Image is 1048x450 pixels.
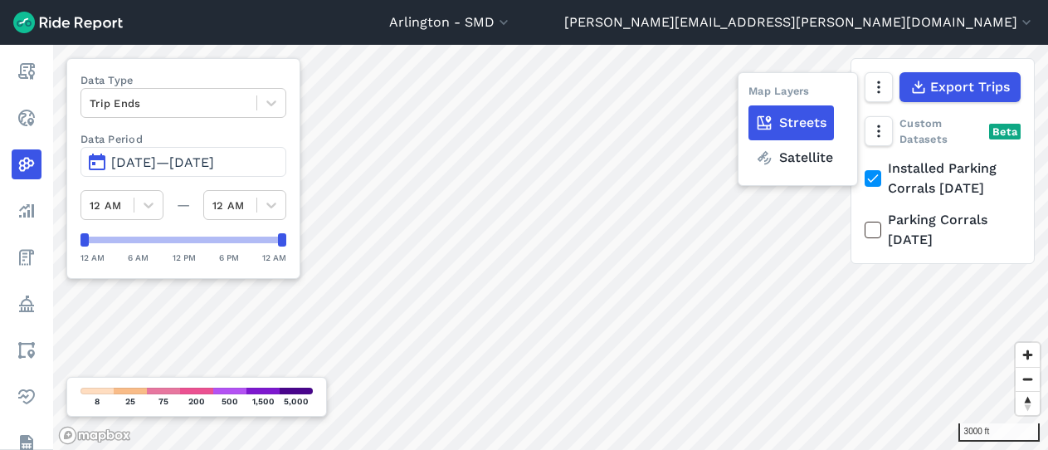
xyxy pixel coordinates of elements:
[12,103,41,133] a: Realtime
[12,56,41,86] a: Report
[12,335,41,365] a: Areas
[899,72,1021,102] button: Export Trips
[80,147,286,177] button: [DATE]—[DATE]
[958,423,1040,442] div: 3000 ft
[173,250,196,265] div: 12 PM
[930,77,1010,97] span: Export Trips
[58,426,131,445] a: Mapbox logo
[262,250,286,265] div: 12 AM
[865,159,1021,198] label: Installed Parking Corrals [DATE]
[748,83,810,105] div: Map Layers
[748,105,834,140] label: Streets
[12,149,41,179] a: Heatmaps
[13,12,123,33] img: Ride Report
[111,154,214,170] span: [DATE]—[DATE]
[163,195,203,215] div: —
[219,250,239,265] div: 6 PM
[80,131,286,147] label: Data Period
[128,250,149,265] div: 6 AM
[389,12,512,32] button: Arlington - SMD
[80,72,286,88] label: Data Type
[53,45,1048,450] canvas: Map
[748,140,841,175] label: Satellite
[564,12,1035,32] button: [PERSON_NAME][EMAIL_ADDRESS][PERSON_NAME][DOMAIN_NAME]
[1016,343,1040,367] button: Zoom in
[1016,367,1040,391] button: Zoom out
[12,382,41,412] a: Health
[865,210,1021,250] label: Parking Corrals [DATE]
[12,289,41,319] a: Policy
[80,250,105,265] div: 12 AM
[989,124,1021,139] div: Beta
[12,196,41,226] a: Analyze
[1016,391,1040,415] button: Reset bearing to north
[12,242,41,272] a: Fees
[865,115,1021,147] div: Custom Datasets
